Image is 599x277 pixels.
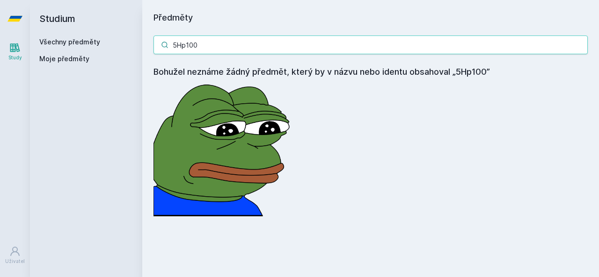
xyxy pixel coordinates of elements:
span: Moje předměty [39,54,89,64]
div: Uživatel [5,258,25,265]
a: Study [2,37,28,66]
a: Uživatel [2,241,28,270]
a: Všechny předměty [39,38,100,46]
h1: Předměty [153,11,588,24]
img: error_picture.png [153,78,294,216]
h4: Bohužel neznáme žádný předmět, který by v názvu nebo identu obsahoval „5Hp100” [153,65,588,78]
div: Study [8,54,22,61]
input: Název nebo ident předmětu… [153,36,588,54]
